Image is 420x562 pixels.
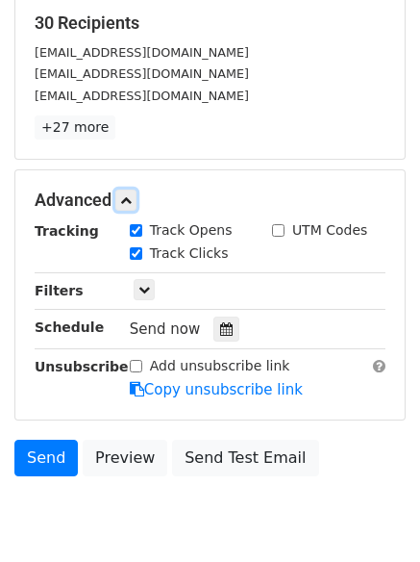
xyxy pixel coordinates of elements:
label: Track Clicks [150,243,229,264]
h5: Advanced [35,190,385,211]
label: Track Opens [150,220,233,241]
label: UTM Codes [292,220,367,241]
a: Preview [83,440,167,476]
label: Add unsubscribe link [150,356,290,376]
small: [EMAIL_ADDRESS][DOMAIN_NAME] [35,89,249,103]
strong: Unsubscribe [35,359,129,374]
a: Send [14,440,78,476]
a: +27 more [35,115,115,140]
h5: 30 Recipients [35,13,385,34]
strong: Schedule [35,319,104,335]
strong: Filters [35,283,84,298]
span: Send now [130,320,201,338]
a: Copy unsubscribe link [130,381,303,398]
a: Send Test Email [172,440,318,476]
iframe: Chat Widget [324,470,420,562]
small: [EMAIL_ADDRESS][DOMAIN_NAME] [35,45,249,60]
small: [EMAIL_ADDRESS][DOMAIN_NAME] [35,66,249,81]
strong: Tracking [35,223,99,239]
